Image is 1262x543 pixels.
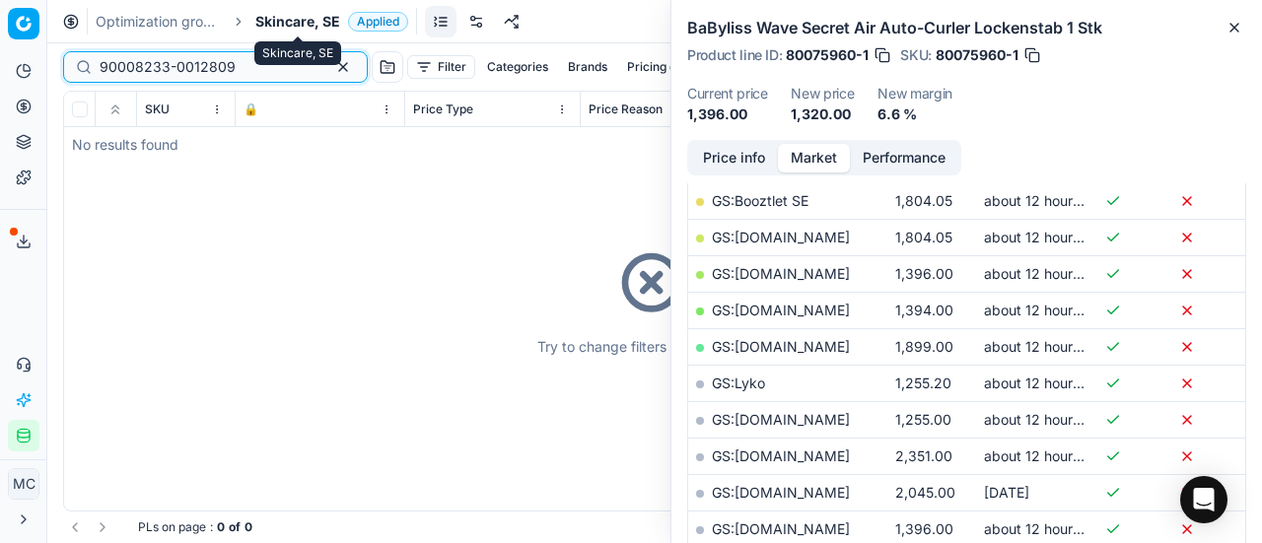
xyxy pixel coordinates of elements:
[895,447,952,464] span: 2,351.00
[895,265,953,282] span: 1,396.00
[984,302,1108,318] span: about 12 hours ago
[786,45,869,65] span: 80075960-1
[687,48,782,62] span: Product line ID :
[100,57,315,77] input: Search by SKU or title
[791,104,854,124] dd: 1,320.00
[895,302,953,318] span: 1,394.00
[9,469,38,499] span: MC
[984,192,1108,209] span: about 12 hours ago
[984,338,1108,355] span: about 12 hours ago
[63,515,87,539] button: Go to previous page
[895,192,952,209] span: 1,804.05
[96,12,408,32] nav: breadcrumb
[712,302,850,318] a: GS:[DOMAIN_NAME]
[413,102,473,117] span: Price Type
[589,102,663,117] span: Price Reason
[791,87,854,101] dt: New price
[712,229,850,245] a: GS:[DOMAIN_NAME]
[895,338,953,355] span: 1,899.00
[1180,476,1227,523] div: Open Intercom Messenger
[712,338,850,355] a: GS:[DOMAIN_NAME]
[229,519,241,535] strong: of
[712,447,850,464] a: GS:[DOMAIN_NAME]
[895,411,951,428] span: 1,255.00
[254,41,341,65] div: Skincare, SE
[712,192,808,209] a: GS:Booztlet SE
[255,12,340,32] span: Skincare, SE
[895,484,955,501] span: 2,045.00
[895,374,951,391] span: 1,255.20
[712,484,850,501] a: GS:[DOMAIN_NAME]
[712,411,850,428] a: GS:[DOMAIN_NAME]
[91,515,114,539] button: Go to next page
[619,55,733,79] button: Pricing campaign
[712,374,765,391] a: GS:Lyko
[687,16,1246,39] h2: BaByliss Wave Secret Air Auto-Curler Lockenstab 1 Stk
[687,104,767,124] dd: 1,396.00
[984,265,1108,282] span: about 12 hours ago
[255,12,408,32] span: Skincare, SEApplied
[537,337,772,357] div: Try to change filters or search query
[479,55,556,79] button: Categories
[895,520,953,537] span: 1,396.00
[407,55,475,79] button: Filter
[984,447,1108,464] span: about 12 hours ago
[217,519,225,535] strong: 0
[244,102,258,117] span: 🔒
[984,484,1029,501] span: [DATE]
[104,98,127,121] button: Expand all
[138,519,206,535] span: PLs on page
[348,12,408,32] span: Applied
[245,519,252,535] strong: 0
[712,265,850,282] a: GS:[DOMAIN_NAME]
[984,229,1108,245] span: about 12 hours ago
[138,519,252,535] div: :
[690,144,778,172] button: Price info
[712,520,850,537] a: GS:[DOMAIN_NAME]
[877,104,952,124] dd: 6.6 %
[8,468,39,500] button: MC
[984,374,1108,391] span: about 12 hours ago
[778,144,850,172] button: Market
[895,229,952,245] span: 1,804.05
[96,12,222,32] a: Optimization groups
[900,48,932,62] span: SKU :
[560,55,615,79] button: Brands
[687,87,767,101] dt: Current price
[63,515,114,539] nav: pagination
[145,102,170,117] span: SKU
[877,87,952,101] dt: New margin
[984,520,1108,537] span: about 12 hours ago
[850,144,958,172] button: Performance
[984,411,1108,428] span: about 12 hours ago
[936,45,1018,65] span: 80075960-1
